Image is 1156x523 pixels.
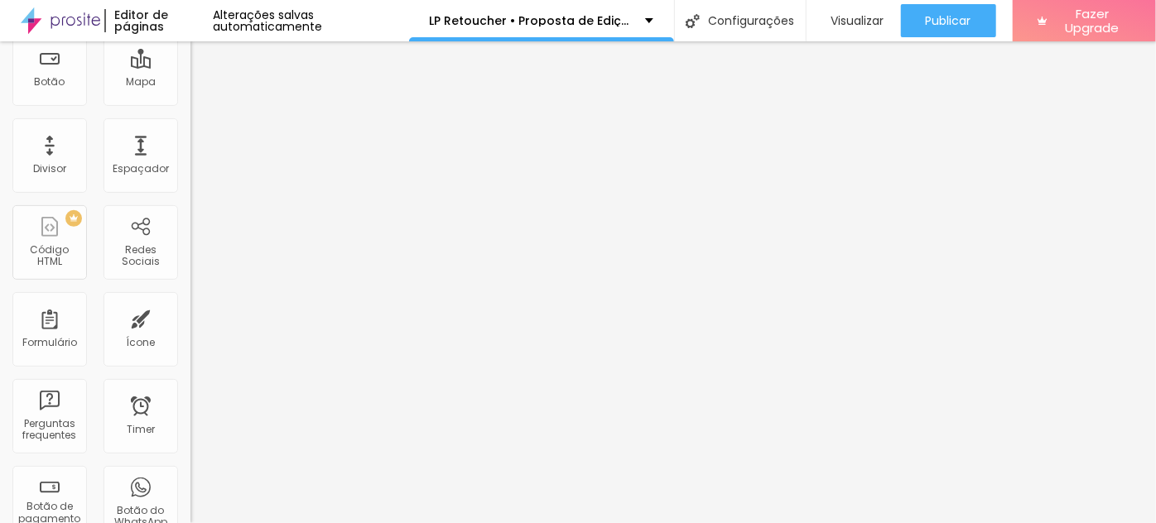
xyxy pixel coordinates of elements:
[126,76,156,88] div: Mapa
[807,4,901,37] button: Visualizar
[213,9,409,32] div: Alterações salvas automaticamente
[35,76,65,88] div: Botão
[901,4,996,37] button: Publicar
[926,14,971,27] span: Publicar
[831,14,884,27] span: Visualizar
[17,244,82,268] div: Código HTML
[127,424,155,435] div: Timer
[127,337,156,348] div: Ícone
[190,41,1156,523] iframe: Editor
[104,9,212,32] div: Editor de páginas
[113,163,169,175] div: Espaçador
[17,418,82,442] div: Perguntas frequentes
[686,14,700,28] img: Icone
[1054,7,1131,36] span: Fazer Upgrade
[430,15,633,26] p: LP Retoucher • Proposta de Edição 2025
[22,337,77,348] div: Formulário
[108,244,173,268] div: Redes Sociais
[33,163,66,175] div: Divisor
